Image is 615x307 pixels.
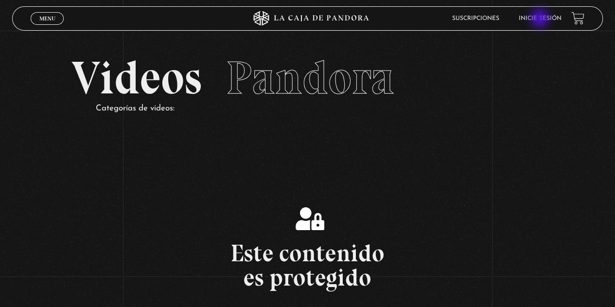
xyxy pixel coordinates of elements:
[39,16,55,21] span: Menu
[226,50,394,106] span: Pandora
[452,16,499,21] a: Suscripciones
[36,23,59,30] span: Cerrar
[96,101,544,116] p: Categorías de videos:
[71,55,544,101] h2: Videos
[519,16,562,21] a: Inicie sesión
[571,12,584,25] a: View your shopping cart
